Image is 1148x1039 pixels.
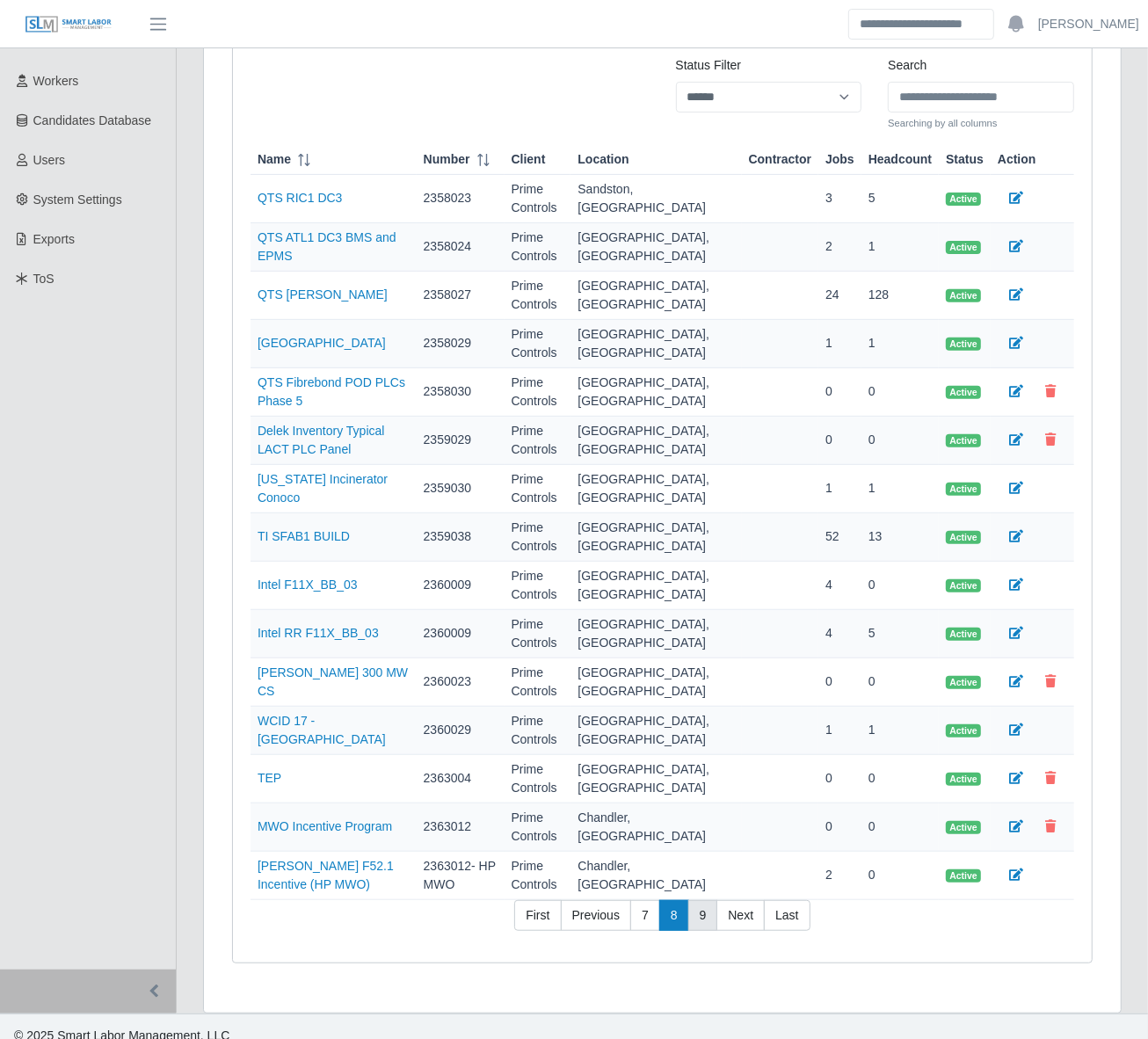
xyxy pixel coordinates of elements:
td: 13 [861,513,939,562]
span: Active [946,773,981,787]
span: Status [946,150,984,169]
a: [PERSON_NAME] 300 MW CS [258,665,408,698]
td: 0 [861,755,939,803]
td: 0 [818,658,861,707]
span: Name [258,150,291,169]
td: 2359029 [417,417,505,465]
td: Chandler, [GEOGRAPHIC_DATA] [570,803,741,852]
a: QTS Fibrebond POD PLCs Phase 5 [258,375,405,408]
a: Delek Inventory Typical LACT PLC Panel [258,424,384,456]
td: [GEOGRAPHIC_DATA], [GEOGRAPHIC_DATA] [570,755,741,803]
td: 2358024 [417,223,505,272]
td: Prime Controls [505,658,571,707]
td: [GEOGRAPHIC_DATA], [GEOGRAPHIC_DATA] [570,562,741,610]
label: Status Filter [676,56,742,75]
a: [PERSON_NAME] F52.1 Incentive (HP MWO) [258,859,394,891]
td: 0 [818,417,861,465]
td: 0 [818,755,861,803]
td: 2358029 [417,320,505,368]
span: Active [946,241,981,255]
span: Jobs [825,150,854,169]
td: 1 [861,223,939,272]
td: Prime Controls [505,368,571,417]
td: 2359038 [417,513,505,562]
a: [US_STATE] Incinerator Conoco [258,472,388,505]
td: 2360029 [417,707,505,755]
a: 7 [630,900,660,932]
span: Active [946,338,981,352]
a: 9 [688,900,718,932]
td: 0 [861,852,939,900]
a: Intel RR F11X_BB_03 [258,626,379,640]
td: 52 [818,513,861,562]
td: Prime Controls [505,610,571,658]
td: 2360023 [417,658,505,707]
td: 2363012- HP MWO [417,852,505,900]
td: 1 [818,320,861,368]
td: 1 [861,465,939,513]
nav: pagination [251,900,1074,946]
span: Active [946,289,981,303]
td: Prime Controls [505,852,571,900]
span: Active [946,434,981,448]
a: WCID 17 - [GEOGRAPHIC_DATA] [258,714,386,746]
td: [GEOGRAPHIC_DATA], [GEOGRAPHIC_DATA] [570,223,741,272]
span: Action [998,150,1036,169]
td: Prime Controls [505,513,571,562]
td: [GEOGRAPHIC_DATA], [GEOGRAPHIC_DATA] [570,707,741,755]
td: [GEOGRAPHIC_DATA], [GEOGRAPHIC_DATA] [570,417,741,465]
td: Prime Controls [505,223,571,272]
span: Active [946,579,981,593]
td: Prime Controls [505,562,571,610]
a: QTS [PERSON_NAME] [258,287,388,302]
span: Users [33,153,66,167]
span: Active [946,869,981,883]
a: Next [716,900,765,932]
a: QTS RIC1 DC3 [258,191,342,205]
span: Active [946,483,981,497]
span: Active [946,386,981,400]
td: 128 [861,272,939,320]
td: 2359030 [417,465,505,513]
td: Chandler, [GEOGRAPHIC_DATA] [570,852,741,900]
span: System Settings [33,193,122,207]
td: 0 [861,368,939,417]
td: 0 [818,803,861,852]
span: Exports [33,232,75,246]
small: Searching by all columns [888,116,1074,131]
td: [GEOGRAPHIC_DATA], [GEOGRAPHIC_DATA] [570,272,741,320]
td: 0 [861,562,939,610]
td: Prime Controls [505,272,571,320]
a: 8 [659,900,689,932]
span: ToS [33,272,54,286]
a: MWO Incentive Program [258,819,392,833]
td: 0 [861,417,939,465]
td: 2358027 [417,272,505,320]
td: 2363012 [417,803,505,852]
td: [GEOGRAPHIC_DATA], [GEOGRAPHIC_DATA] [570,320,741,368]
td: Sandston, [GEOGRAPHIC_DATA] [570,175,741,223]
td: Prime Controls [505,175,571,223]
span: Active [946,628,981,642]
td: 1 [861,320,939,368]
td: [GEOGRAPHIC_DATA], [GEOGRAPHIC_DATA] [570,368,741,417]
td: 0 [818,368,861,417]
a: Intel F11X_BB_03 [258,578,358,592]
td: 4 [818,562,861,610]
span: Active [946,821,981,835]
span: Client [512,150,546,169]
td: Prime Controls [505,417,571,465]
td: 5 [861,610,939,658]
td: 2360009 [417,562,505,610]
a: [PERSON_NAME] [1038,15,1139,33]
td: 2360009 [417,610,505,658]
td: [GEOGRAPHIC_DATA], [GEOGRAPHIC_DATA] [570,610,741,658]
span: Active [946,676,981,690]
td: 0 [861,658,939,707]
td: 2 [818,223,861,272]
span: Headcount [868,150,932,169]
td: 2358023 [417,175,505,223]
td: 0 [861,803,939,852]
td: Prime Controls [505,803,571,852]
span: Workers [33,74,79,88]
